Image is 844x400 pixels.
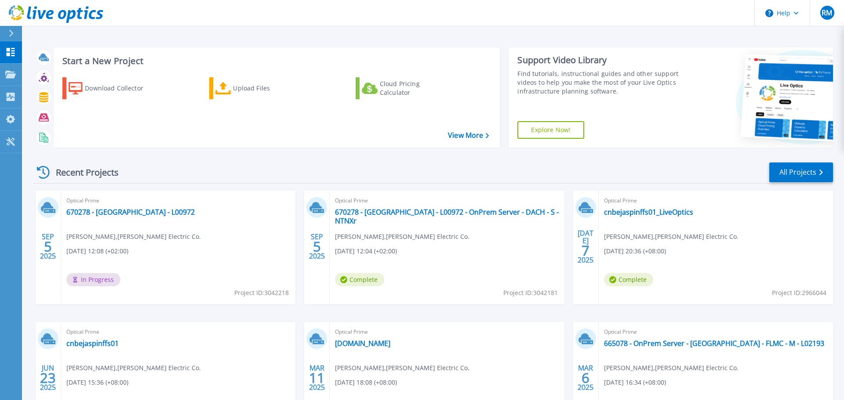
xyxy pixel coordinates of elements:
a: Explore Now! [517,121,584,139]
span: Optical Prime [66,327,290,337]
span: Optical Prime [335,196,559,205]
span: In Progress [66,273,120,286]
a: All Projects [769,162,833,182]
span: [PERSON_NAME] , [PERSON_NAME] Electric Co. [335,363,469,373]
span: 5 [44,243,52,250]
div: SEP 2025 [309,231,325,263]
span: Project ID: 2966044 [772,288,826,298]
span: [PERSON_NAME] , [PERSON_NAME] Electric Co. [604,363,738,373]
div: MAR 2025 [577,362,594,394]
a: Cloud Pricing Calculator [356,77,454,99]
a: 670278 - [GEOGRAPHIC_DATA] - L00972 [66,208,195,216]
span: [DATE] 20:36 (+08:00) [604,246,666,256]
a: cnbejaspinffs01 [66,339,119,348]
a: cnbejaspinffs01_LiveOptics [604,208,693,216]
span: [DATE] 18:08 (+08:00) [335,378,397,387]
div: Support Video Library [517,54,683,66]
div: Cloud Pricing Calculator [380,79,450,97]
span: 23 [40,374,56,382]
span: 5 [313,243,321,250]
a: [DOMAIN_NAME] [335,339,390,348]
div: JUN 2025 [40,362,56,394]
h3: Start a New Project [62,56,489,66]
span: [PERSON_NAME] , [PERSON_NAME] Electric Co. [335,232,469,241]
span: Complete [335,273,384,286]
span: 7 [582,247,589,254]
a: Download Collector [62,77,160,99]
div: MAR 2025 [309,362,325,394]
div: SEP 2025 [40,231,56,263]
span: Complete [604,273,653,286]
span: [DATE] 15:36 (+08:00) [66,378,128,387]
span: [DATE] 16:34 (+08:00) [604,378,666,387]
div: Upload Files [233,79,303,97]
span: Optical Prime [604,196,828,205]
a: 665078 - OnPrem Server - [GEOGRAPHIC_DATA] - FLMC - M - L02193 [604,339,824,348]
a: 670278 - [GEOGRAPHIC_DATA] - L00972 - OnPrem Server - DACH - S -NTNXr [335,208,559,225]
span: 6 [582,374,589,382]
div: Download Collector [85,79,155,97]
span: Optical Prime [604,327,828,337]
div: [DATE] 2025 [577,231,594,263]
span: Project ID: 3042218 [234,288,289,298]
a: View More [448,131,489,140]
div: Recent Projects [34,162,131,183]
span: Optical Prime [66,196,290,205]
span: 11 [309,374,325,382]
span: [DATE] 12:08 (+02:00) [66,246,128,256]
div: Find tutorials, instructional guides and other support videos to help you make the most of your L... [517,69,683,96]
span: [PERSON_NAME] , [PERSON_NAME] Electric Co. [66,363,201,373]
span: [PERSON_NAME] , [PERSON_NAME] Electric Co. [604,232,738,241]
a: Upload Files [209,77,307,99]
span: [PERSON_NAME] , [PERSON_NAME] Electric Co. [66,232,201,241]
span: Optical Prime [335,327,559,337]
span: Project ID: 3042181 [503,288,558,298]
span: RM [822,9,832,16]
span: [DATE] 12:04 (+02:00) [335,246,397,256]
